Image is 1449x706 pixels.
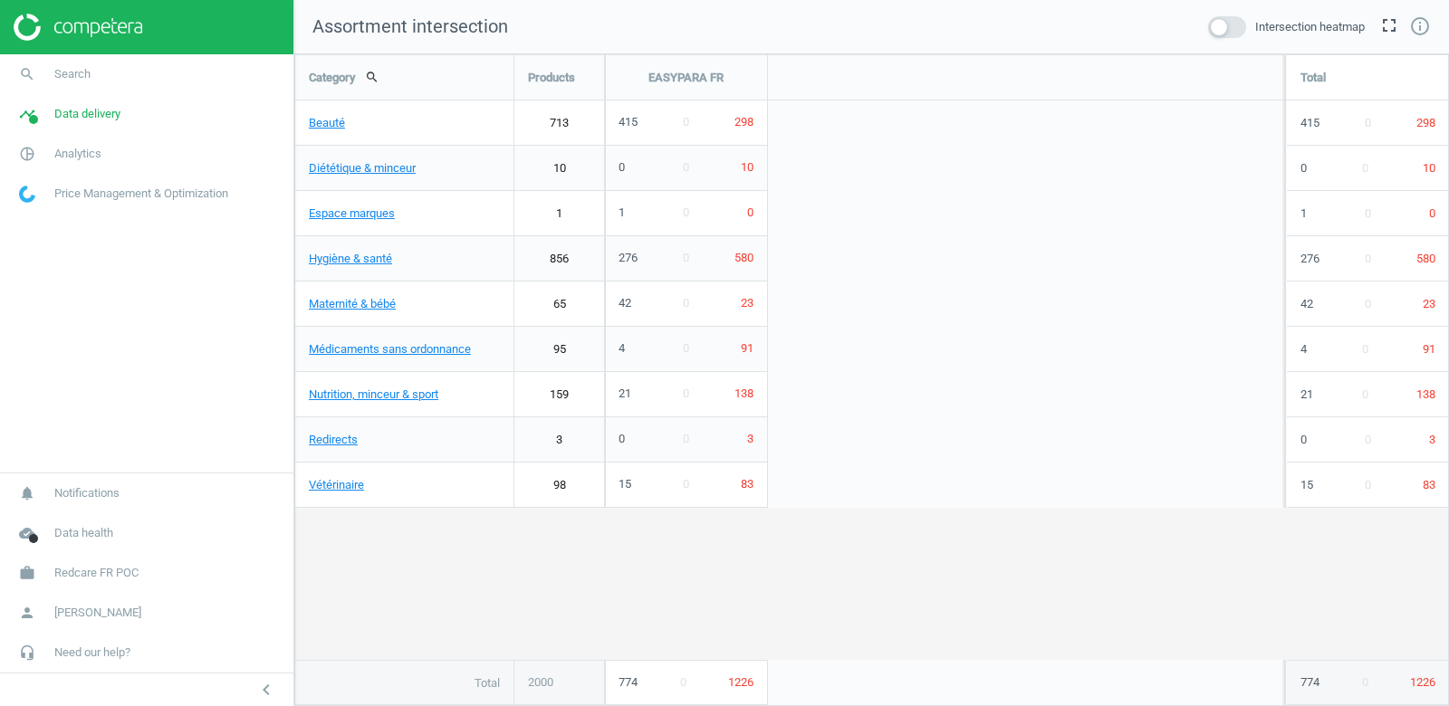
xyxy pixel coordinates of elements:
[295,146,513,191] a: Diététique & minceur
[683,115,689,129] span: 0
[1362,341,1368,358] span: 0
[514,146,604,191] a: 10
[1429,432,1435,448] span: 3
[295,236,513,281] a: Hygiène & santé
[1429,205,1435,222] span: 0
[1365,205,1371,222] span: 0
[683,477,689,491] span: 0
[295,463,513,508] a: Vétérinaire
[295,100,513,146] a: Beauté
[1300,296,1313,312] span: 42
[619,160,625,174] span: 0
[514,417,604,463] a: 3
[295,417,513,463] a: Redirects
[10,635,44,670] i: headset_mic
[514,191,604,236] a: 1
[619,341,625,355] span: 4
[255,679,277,701] i: chevron_left
[734,386,753,400] span: 138
[10,596,44,630] i: person
[1365,477,1371,493] span: 0
[1423,477,1435,493] span: 83
[10,57,44,91] i: search
[1300,115,1319,131] span: 415
[295,55,513,100] div: Category
[619,386,631,400] span: 21
[619,205,625,219] span: 1
[1300,251,1319,267] span: 276
[1300,160,1307,176] span: 0
[514,236,604,281] a: 856
[1409,15,1431,37] i: info_outline
[741,160,753,174] span: 10
[1255,19,1365,35] span: Intersection heatmap
[683,386,689,400] span: 0
[619,674,638,691] span: 774
[1423,296,1435,312] span: 23
[54,66,91,82] span: Search
[619,115,638,129] span: 415
[680,674,686,691] span: 0
[514,463,604,508] a: 98
[1300,432,1307,448] span: 0
[1423,341,1435,358] span: 91
[514,372,604,417] a: 159
[1362,386,1368,403] span: 0
[605,55,767,100] div: EASYPARA FR
[1416,251,1435,267] span: 580
[741,341,753,355] span: 91
[10,97,44,131] i: timeline
[514,100,604,146] a: 713
[54,525,113,541] span: Data health
[1362,674,1368,691] span: 0
[54,644,130,661] span: Need our help?
[514,327,604,372] a: 95
[747,205,753,219] span: 0
[10,137,44,171] i: pie_chart_outlined
[1416,115,1435,131] span: 298
[1362,160,1368,176] span: 0
[1416,386,1435,403] span: 138
[741,296,753,310] span: 23
[619,432,625,445] span: 0
[1365,296,1371,312] span: 0
[1378,14,1400,36] i: fullscreen
[54,605,141,621] span: [PERSON_NAME]
[1365,115,1371,131] span: 0
[1365,251,1371,267] span: 0
[10,516,44,550] i: cloud_done
[1409,15,1431,39] a: info_outline
[19,186,35,203] img: wGWNvw8QSZomAAAAABJRU5ErkJggg==
[514,281,604,327] a: 65
[747,432,753,445] span: 3
[728,674,753,691] span: 1226
[10,476,44,510] i: notifications
[734,115,753,129] span: 298
[54,106,120,122] span: Data delivery
[295,661,513,706] div: Total
[1410,674,1435,691] span: 1226
[1365,432,1371,448] span: 0
[355,62,389,92] button: search
[741,477,753,491] span: 83
[312,15,508,37] span: Assortment intersection
[514,661,604,704] div: 2000
[683,432,689,445] span: 0
[683,205,689,219] span: 0
[1300,386,1313,403] span: 21
[1300,477,1313,493] span: 15
[54,565,139,581] span: Redcare FR POC
[14,14,142,41] img: ajHJNr6hYgQAAAAASUVORK5CYII=
[1300,205,1307,222] span: 1
[295,281,513,327] a: Maternité & bébé
[734,251,753,264] span: 580
[514,55,604,100] div: Products
[619,296,631,310] span: 42
[244,678,289,701] button: chevron_left
[295,372,513,417] a: Nutrition, minceur & sport
[683,251,689,264] span: 0
[10,556,44,590] i: work
[54,146,101,162] span: Analytics
[295,191,513,236] a: Espace marques
[54,485,120,501] span: Notifications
